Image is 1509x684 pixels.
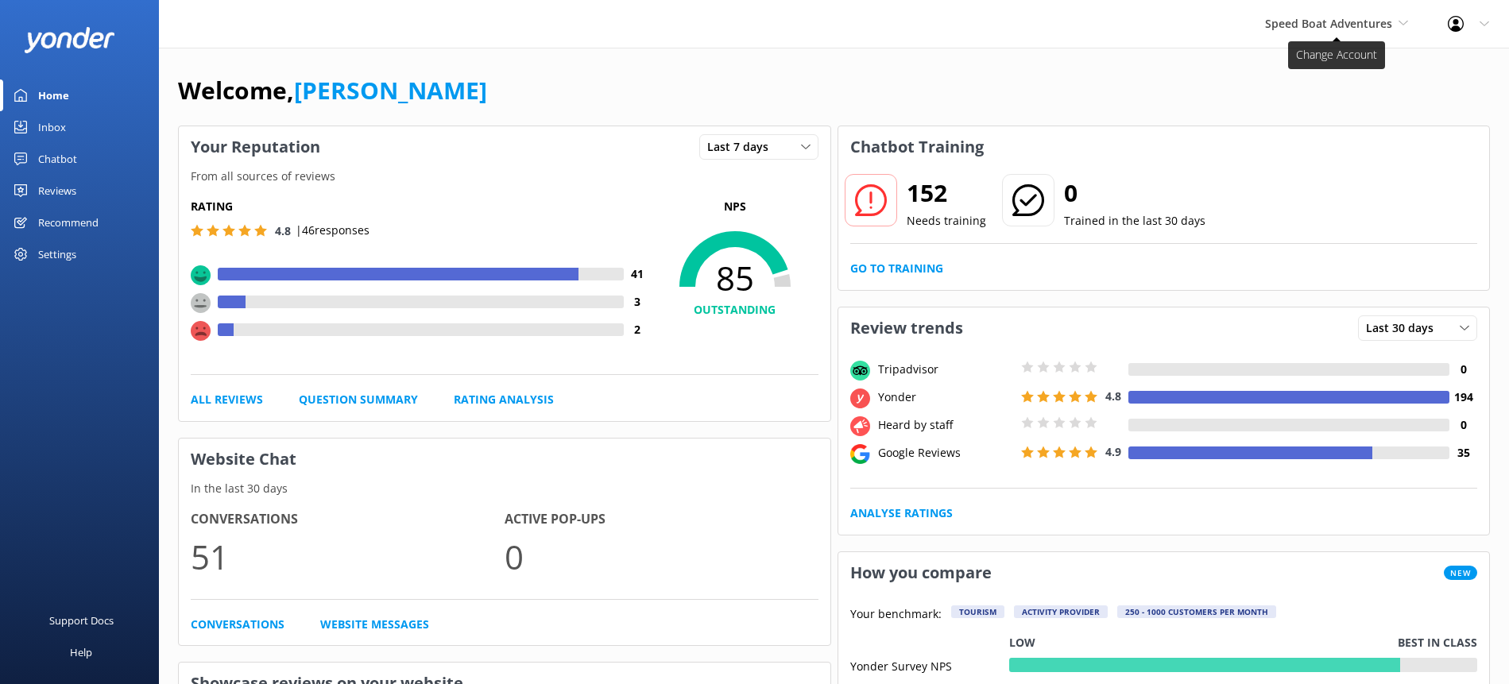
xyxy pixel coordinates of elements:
a: Rating Analysis [454,391,554,408]
p: 51 [191,530,505,583]
h1: Welcome, [178,71,487,110]
h3: Review trends [838,307,975,349]
h4: OUTSTANDING [652,301,818,319]
h5: Rating [191,198,652,215]
h3: How you compare [838,552,1004,593]
div: Inbox [38,111,66,143]
h2: 0 [1064,174,1205,212]
p: Low [1009,634,1035,651]
span: Speed Boat Adventures [1265,16,1392,31]
a: Website Messages [320,616,429,633]
span: 85 [652,258,818,298]
p: Your benchmark: [850,605,942,624]
a: Analyse Ratings [850,504,953,522]
h4: 3 [624,293,652,311]
h4: 35 [1449,444,1477,462]
div: Heard by staff [874,416,1017,434]
p: 0 [505,530,818,583]
div: Chatbot [38,143,77,175]
span: New [1444,566,1477,580]
p: Best in class [1398,634,1477,651]
h3: Chatbot Training [838,126,996,168]
span: 4.8 [1105,388,1121,404]
div: Activity Provider [1014,605,1108,618]
img: yonder-white-logo.png [24,27,115,53]
h4: Active Pop-ups [505,509,818,530]
div: Yonder [874,388,1017,406]
div: Recommend [38,207,99,238]
a: All Reviews [191,391,263,408]
div: Help [70,636,92,668]
h4: 2 [624,321,652,338]
a: Go to Training [850,260,943,277]
div: Google Reviews [874,444,1017,462]
p: | 46 responses [296,222,370,239]
p: Trained in the last 30 days [1064,212,1205,230]
h4: Conversations [191,509,505,530]
div: Tourism [951,605,1004,618]
p: NPS [652,198,818,215]
span: 4.9 [1105,444,1121,459]
a: [PERSON_NAME] [294,74,487,106]
div: Settings [38,238,76,270]
span: 4.8 [275,223,291,238]
h4: 0 [1449,416,1477,434]
a: Conversations [191,616,284,633]
span: Last 7 days [707,138,778,156]
a: Question Summary [299,391,418,408]
h4: 41 [624,265,652,283]
h4: 0 [1449,361,1477,378]
p: In the last 30 days [179,480,830,497]
h2: 152 [907,174,986,212]
p: Needs training [907,212,986,230]
h4: 194 [1449,388,1477,406]
div: Support Docs [49,605,114,636]
div: 250 - 1000 customers per month [1117,605,1276,618]
span: Last 30 days [1366,319,1443,337]
h3: Your Reputation [179,126,332,168]
h3: Website Chat [179,439,830,480]
div: Yonder Survey NPS [850,658,1009,672]
div: Tripadvisor [874,361,1017,378]
div: Home [38,79,69,111]
p: From all sources of reviews [179,168,830,185]
div: Reviews [38,175,76,207]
